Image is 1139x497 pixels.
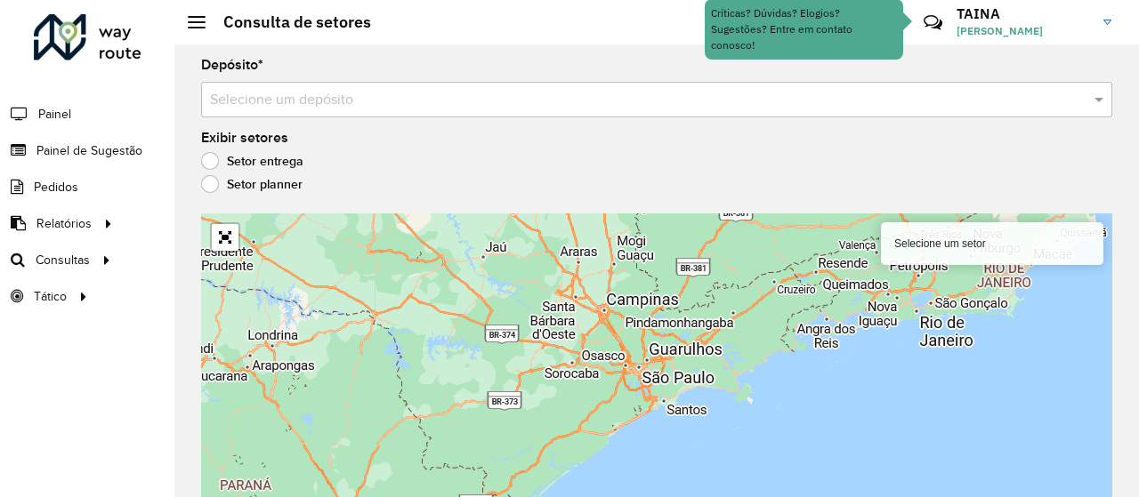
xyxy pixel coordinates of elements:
a: Abrir mapa em tela cheia [212,224,238,251]
span: Tático [34,287,67,306]
label: Depósito [201,54,263,76]
span: Relatórios [36,214,92,233]
span: Pedidos [34,178,78,196]
span: [PERSON_NAME] [957,23,1090,39]
a: Contato Rápido [914,4,952,42]
div: Selecione um setor [881,222,1103,265]
h2: Consulta de setores [206,12,371,32]
span: Consultas [36,251,90,269]
label: Setor entrega [201,152,303,170]
span: Painel de Sugestão [36,141,142,160]
span: Painel [38,105,71,124]
label: Exibir setores [201,127,288,148]
label: Setor planner [201,175,303,193]
h3: TAINA [957,5,1090,22]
